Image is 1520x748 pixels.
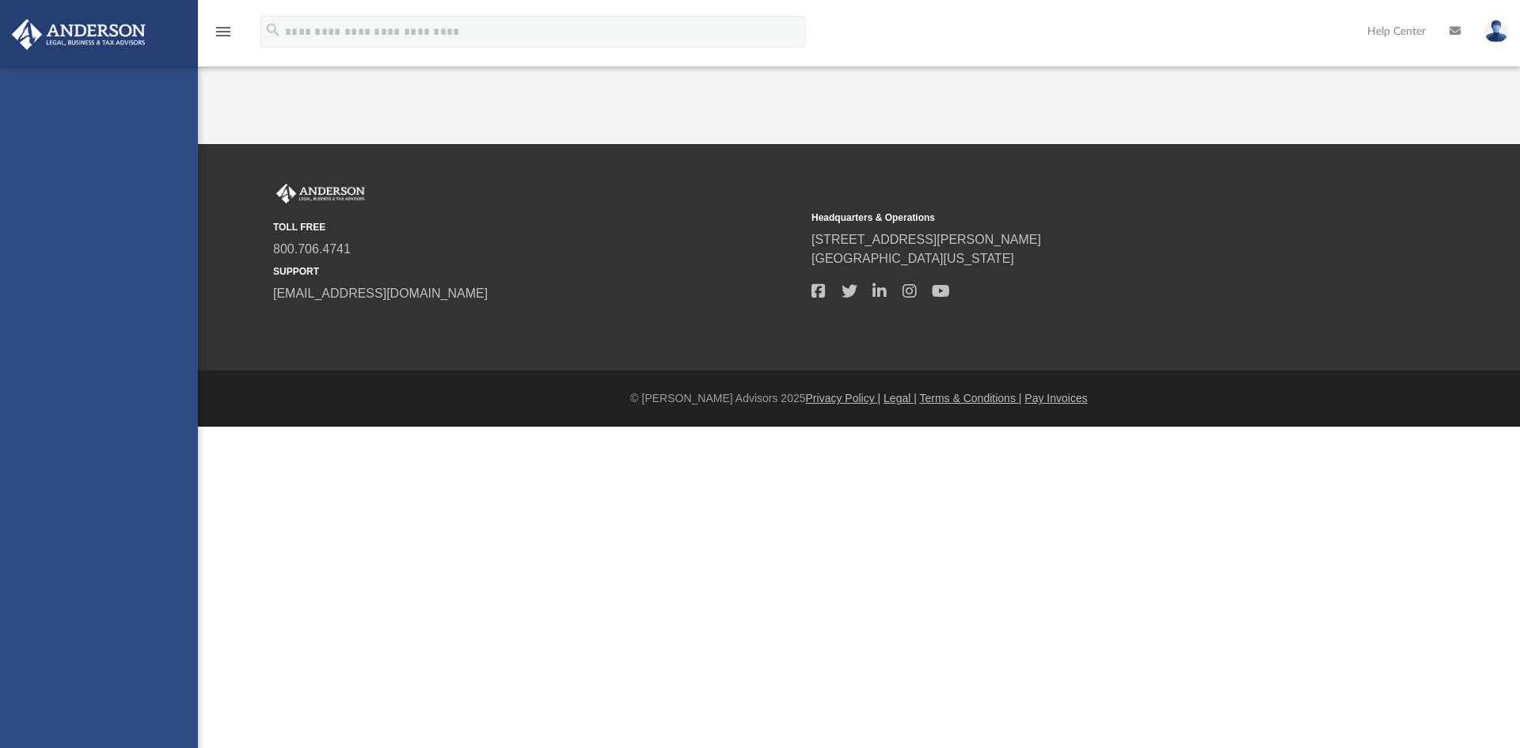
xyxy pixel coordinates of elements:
a: [GEOGRAPHIC_DATA][US_STATE] [811,252,1014,265]
a: [EMAIL_ADDRESS][DOMAIN_NAME] [273,287,488,300]
a: Legal | [883,392,917,404]
a: 800.706.4741 [273,242,351,256]
i: search [264,21,282,39]
small: TOLL FREE [273,220,800,234]
a: menu [214,30,233,41]
a: Pay Invoices [1024,392,1087,404]
img: Anderson Advisors Platinum Portal [273,184,368,204]
a: Terms & Conditions | [920,392,1022,404]
small: Headquarters & Operations [811,211,1339,225]
img: User Pic [1484,20,1508,43]
a: Privacy Policy | [806,392,881,404]
a: [STREET_ADDRESS][PERSON_NAME] [811,233,1041,246]
small: SUPPORT [273,264,800,279]
div: © [PERSON_NAME] Advisors 2025 [198,390,1520,407]
img: Anderson Advisors Platinum Portal [7,19,150,50]
i: menu [214,22,233,41]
